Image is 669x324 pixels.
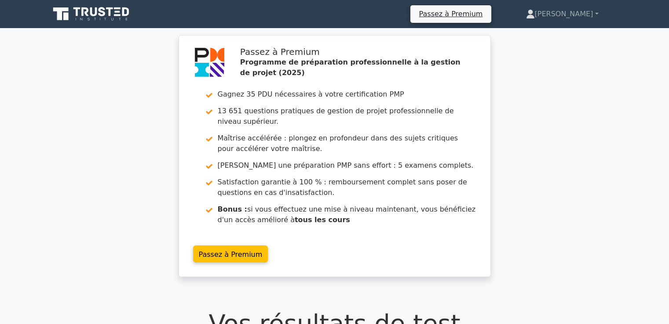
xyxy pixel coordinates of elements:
[419,10,483,18] font: Passez à Premium
[505,5,620,23] a: [PERSON_NAME]
[193,245,268,263] a: Passez à Premium
[535,10,593,18] font: [PERSON_NAME]
[414,8,488,20] a: Passez à Premium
